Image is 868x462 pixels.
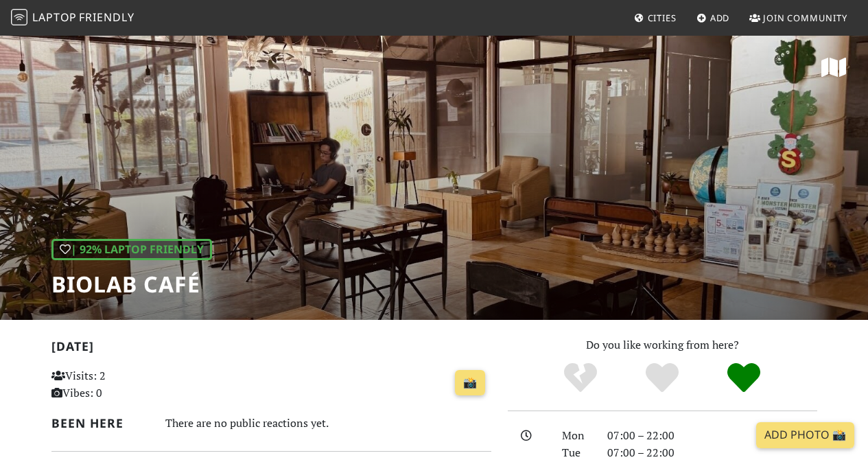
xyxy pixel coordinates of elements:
span: Add [710,12,730,24]
h1: BIOLAB CAFÉ [51,271,212,297]
a: 📸 [455,370,485,396]
a: Add [691,5,736,30]
div: 07:00 – 22:00 [599,444,825,462]
div: | 92% Laptop Friendly [51,239,212,261]
a: Cities [629,5,682,30]
p: Do you like working from here? [508,336,817,354]
a: Add Photo 📸 [756,422,854,448]
span: Join Community [763,12,847,24]
div: There are no public reactions yet. [165,413,491,433]
span: Friendly [79,10,134,25]
div: Yes [622,361,703,395]
a: Join Community [744,5,853,30]
div: Definitely! [703,361,784,395]
h2: Been here [51,416,149,430]
a: LaptopFriendly LaptopFriendly [11,6,134,30]
img: LaptopFriendly [11,9,27,25]
div: Tue [554,444,599,462]
div: Mon [554,427,599,445]
span: Laptop [32,10,77,25]
div: No [540,361,622,395]
p: Visits: 2 Vibes: 0 [51,367,187,402]
span: Cities [648,12,677,24]
h2: [DATE] [51,339,491,359]
div: 07:00 – 22:00 [599,427,825,445]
